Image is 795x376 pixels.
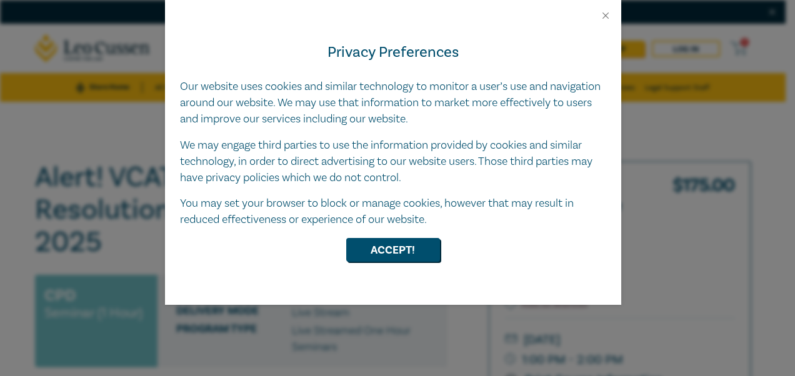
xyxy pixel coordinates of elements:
p: Our website uses cookies and similar technology to monitor a user’s use and navigation around our... [180,79,606,127]
p: We may engage third parties to use the information provided by cookies and similar technology, in... [180,137,606,186]
p: You may set your browser to block or manage cookies, however that may result in reduced effective... [180,195,606,228]
button: Accept! [346,238,440,262]
h4: Privacy Preferences [180,41,606,64]
button: Close [600,10,611,21]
